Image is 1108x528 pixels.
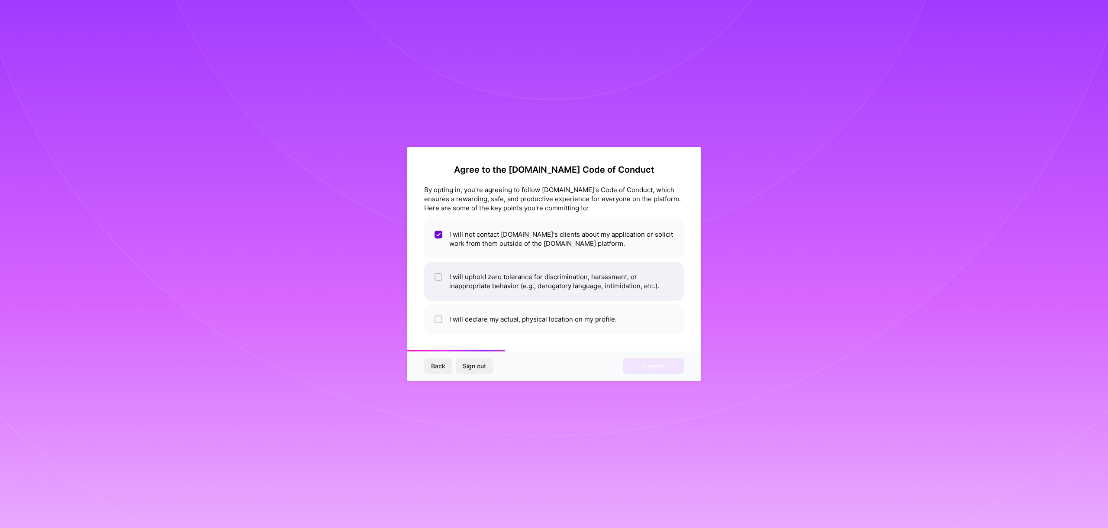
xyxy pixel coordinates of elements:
span: Sign out [463,362,486,370]
li: I will uphold zero tolerance for discrimination, harassment, or inappropriate behavior (e.g., der... [424,262,684,301]
button: Back [424,358,452,374]
div: By opting in, you're agreeing to follow [DOMAIN_NAME]'s Code of Conduct, which ensures a rewardin... [424,185,684,212]
span: Back [431,362,445,370]
button: Sign out [456,358,493,374]
li: I will not contact [DOMAIN_NAME]'s clients about my application or solicit work from them outside... [424,219,684,258]
h2: Agree to the [DOMAIN_NAME] Code of Conduct [424,164,684,175]
li: I will declare my actual, physical location on my profile. [424,304,684,334]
